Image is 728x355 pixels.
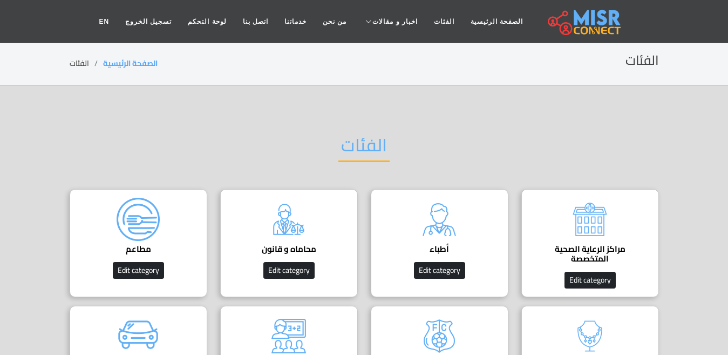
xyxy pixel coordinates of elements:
[426,11,462,32] a: الفئات
[91,11,117,32] a: EN
[70,58,103,69] li: الفئات
[237,244,341,254] h4: محاماه و قانون
[414,262,465,279] button: Edit category
[103,56,158,70] a: الصفحة الرئيسية
[338,135,390,162] h2: الفئات
[86,244,190,254] h4: مطاعم
[214,189,364,297] a: محاماه و قانون Edit category
[113,262,164,279] button: Edit category
[462,11,531,32] a: الصفحة الرئيسية
[180,11,234,32] a: لوحة التحكم
[267,198,310,241] img: raD5cjLJU6v6RhuxWSJh.png
[117,11,180,32] a: تسجيل الخروج
[315,11,355,32] a: من نحن
[548,8,620,35] img: main.misr_connect
[568,198,611,241] img: ocughcmPjrl8PQORMwSi.png
[372,17,418,26] span: اخبار و مقالات
[625,53,659,69] h2: الفئات
[538,244,642,264] h4: مراكز الرعاية الصحية المتخصصة
[364,189,515,297] a: أطباء Edit category
[387,244,492,254] h4: أطباء
[276,11,315,32] a: خدماتنا
[564,272,616,289] button: Edit category
[263,262,315,279] button: Edit category
[355,11,426,32] a: اخبار و مقالات
[235,11,276,32] a: اتصل بنا
[418,198,461,241] img: xxDvte2rACURW4jjEBBw.png
[515,189,665,297] a: مراكز الرعاية الصحية المتخصصة Edit category
[117,198,160,241] img: Q3ta4DmAU2DzmJH02TCc.png
[63,189,214,297] a: مطاعم Edit category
